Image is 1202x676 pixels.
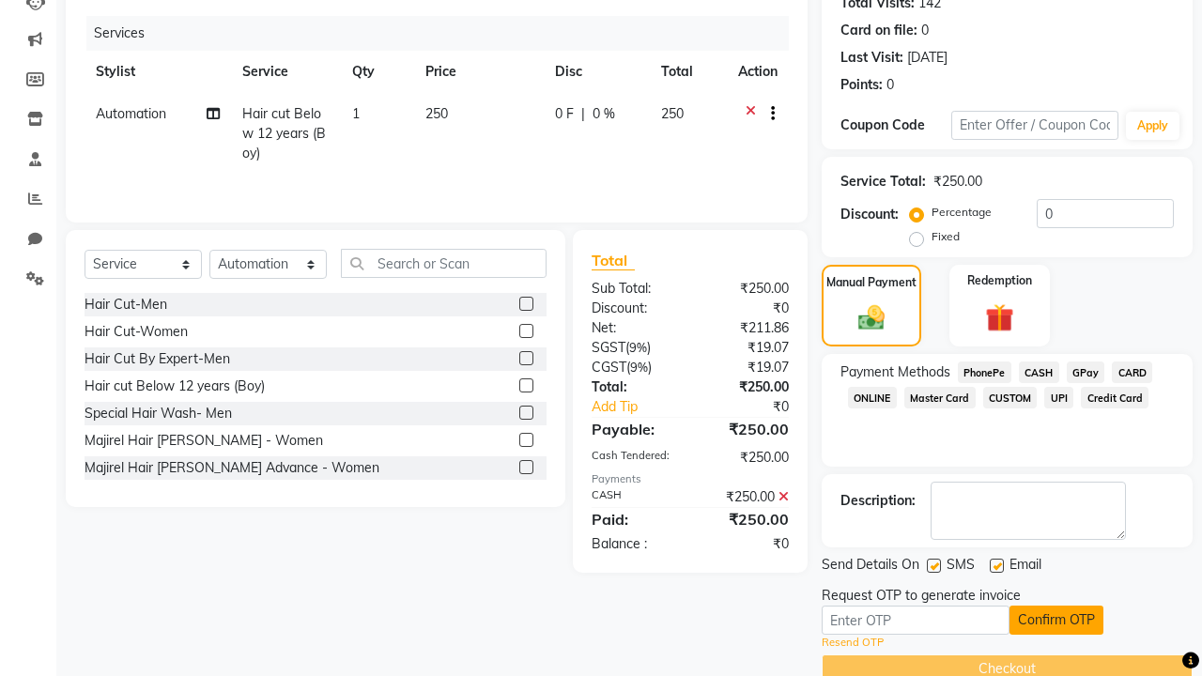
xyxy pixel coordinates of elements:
span: Master Card [904,387,976,408]
div: Services [86,16,803,51]
span: Send Details On [822,555,919,578]
label: Percentage [932,204,992,221]
span: 250 [661,105,684,122]
span: CARD [1112,361,1152,383]
span: 0 % [593,104,615,124]
div: ( ) [578,338,690,358]
div: ₹250.00 [690,418,803,440]
div: Hair Cut-Women [85,322,188,342]
div: ₹250.00 [933,172,982,192]
div: ₹250.00 [690,279,803,299]
input: Enter OTP [822,606,1009,635]
div: ₹19.07 [690,358,803,377]
label: Fixed [932,228,960,245]
div: ( ) [578,358,690,377]
div: Total: [578,377,690,397]
span: CUSTOM [983,387,1038,408]
span: Payment Methods [840,362,950,382]
span: CASH [1019,361,1059,383]
span: 1 [352,105,360,122]
span: Email [1009,555,1041,578]
div: Coupon Code [840,115,951,135]
span: GPay [1067,361,1105,383]
a: Resend OTP [822,635,884,651]
span: Automation [96,105,166,122]
span: Credit Card [1081,387,1148,408]
a: Add Tip [578,397,709,417]
div: ₹0 [690,299,803,318]
div: Description: [840,491,916,511]
th: Stylist [85,51,231,93]
th: Disc [544,51,650,93]
div: CASH [578,487,690,507]
div: Hair Cut By Expert-Men [85,349,230,369]
th: Qty [341,51,414,93]
div: ₹250.00 [690,377,803,397]
div: 0 [921,21,929,40]
span: 0 F [555,104,574,124]
th: Price [414,51,544,93]
span: | [581,104,585,124]
div: Cash Tendered: [578,448,690,468]
span: SMS [947,555,975,578]
div: Net: [578,318,690,338]
div: ₹250.00 [690,448,803,468]
label: Redemption [967,272,1032,289]
button: Confirm OTP [1009,606,1103,635]
div: Payments [592,471,789,487]
span: PhonePe [958,361,1011,383]
input: Enter Offer / Coupon Code [951,111,1118,140]
span: 9% [629,340,647,355]
span: ONLINE [848,387,897,408]
div: Service Total: [840,172,926,192]
div: Balance : [578,534,690,554]
th: Total [650,51,727,93]
div: Request OTP to generate invoice [822,586,1021,606]
span: CGST [592,359,626,376]
div: ₹250.00 [690,508,803,530]
div: Majirel Hair [PERSON_NAME] - Women [85,431,323,451]
label: Manual Payment [826,274,917,291]
div: Hair cut Below 12 years (Boy) [85,376,265,396]
div: Paid: [578,508,690,530]
div: Card on file: [840,21,917,40]
div: 0 [886,75,894,95]
th: Action [727,51,789,93]
div: ₹250.00 [690,487,803,507]
button: Apply [1126,112,1179,140]
img: _cash.svg [850,302,894,333]
div: Sub Total: [578,279,690,299]
span: SGST [592,339,625,356]
span: Hair cut Below 12 years (Boy) [242,105,326,161]
div: Discount: [840,205,899,224]
input: Search or Scan [341,249,547,278]
div: Discount: [578,299,690,318]
div: Hair Cut-Men [85,295,167,315]
span: 9% [630,360,648,375]
span: Total [592,251,635,270]
div: ₹0 [709,397,803,417]
div: Points: [840,75,883,95]
div: Special Hair Wash- Men [85,404,232,423]
div: [DATE] [907,48,948,68]
th: Service [231,51,341,93]
div: ₹19.07 [690,338,803,358]
div: Last Visit: [840,48,903,68]
div: ₹0 [690,534,803,554]
span: 250 [425,105,448,122]
div: ₹211.86 [690,318,803,338]
div: Majirel Hair [PERSON_NAME] Advance - Women [85,458,379,478]
span: UPI [1044,387,1073,408]
img: _gift.svg [977,300,1024,336]
div: Payable: [578,418,690,440]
